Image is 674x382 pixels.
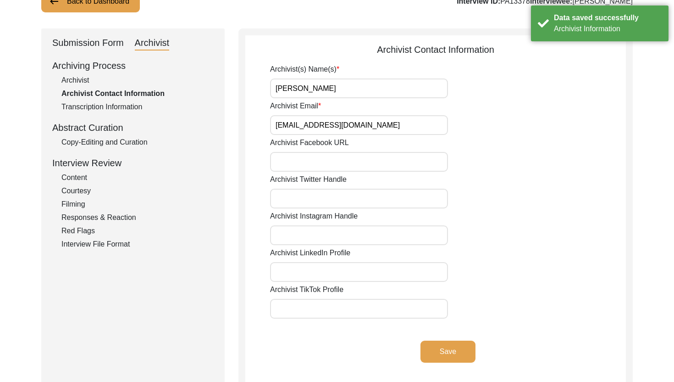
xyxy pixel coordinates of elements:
[554,12,662,23] div: Data saved successfully
[52,121,214,135] div: Abstract Curation
[61,101,214,112] div: Transcription Information
[135,36,170,51] div: Archivist
[270,64,339,75] label: Archivist(s) Name(s)
[61,88,214,99] div: Archivist Contact Information
[52,59,214,73] div: Archiving Process
[270,101,321,112] label: Archivist Email
[61,212,214,223] div: Responses & Reaction
[270,211,358,222] label: Archivist Instagram Handle
[61,172,214,183] div: Content
[52,36,124,51] div: Submission Form
[270,284,343,295] label: Archivist TikTok Profile
[61,225,214,236] div: Red Flags
[554,23,662,34] div: Archivist Information
[270,174,347,185] label: Archivist Twitter Handle
[270,137,349,148] label: Archivist Facebook URL
[245,43,626,56] div: Archivist Contact Information
[61,239,214,250] div: Interview File Format
[61,199,214,210] div: Filming
[270,247,350,258] label: Archivist LinkedIn Profile
[52,156,214,170] div: Interview Review
[61,185,214,197] div: Courtesy
[420,341,475,363] button: Save
[61,75,214,86] div: Archivist
[61,137,214,148] div: Copy-Editing and Curation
